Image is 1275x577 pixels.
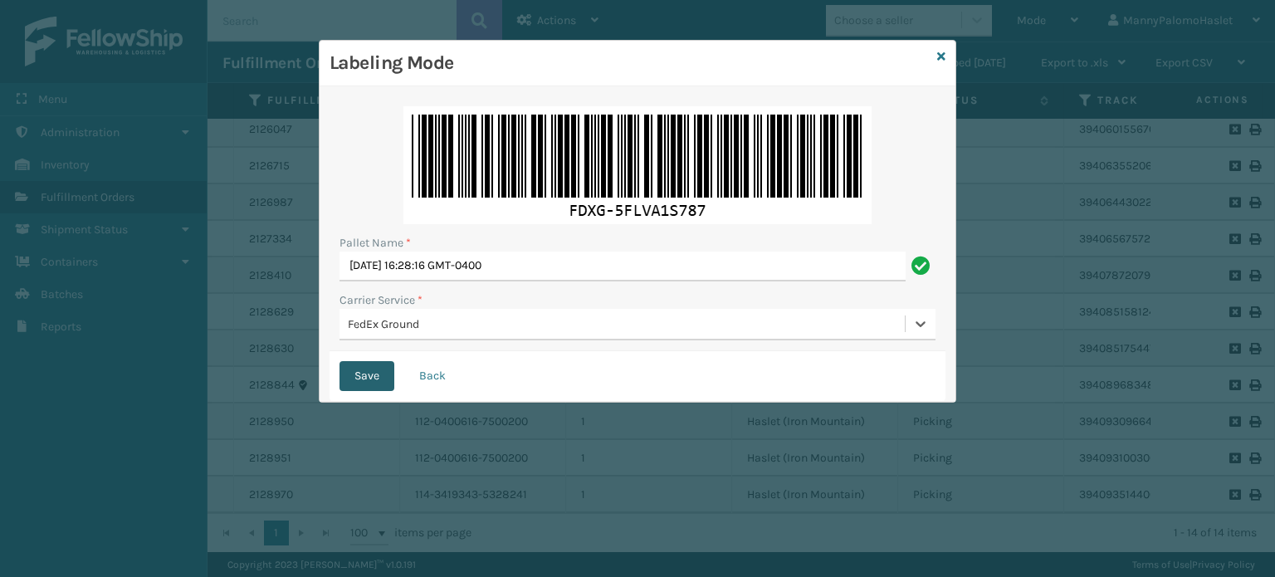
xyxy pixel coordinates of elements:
[340,361,394,391] button: Save
[403,106,872,224] img: bzLIGAAAAAZJREFUAwCKpn1bj1uTJAAAAABJRU5ErkJggg==
[340,291,423,309] label: Carrier Service
[330,51,931,76] h3: Labeling Mode
[348,315,906,333] div: FedEx Ground
[340,234,411,252] label: Pallet Name
[404,361,461,391] button: Back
